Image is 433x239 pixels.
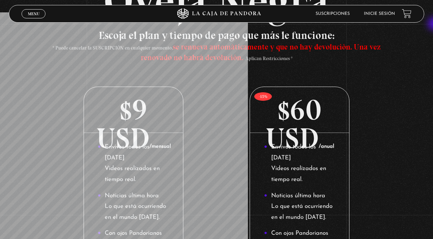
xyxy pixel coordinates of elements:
a: Inicie sesión [364,12,395,16]
a: View your shopping cart [402,9,411,18]
p: $9 USD [84,87,183,133]
li: Envivos todos los [DATE] Videos realizados en tiempo real. [264,142,335,185]
p: $60 USD [250,87,349,133]
li: Envivos todos los [DATE] Videos realizados en tiempo real. [98,142,169,185]
h3: Escoja el plan y tiempo de pago que más le funcione: [50,30,383,62]
span: * Puede cancelar la SUSCRIPCIÓN en cualquier momento, - Aplican Restricciones * [53,45,381,62]
span: Menu [28,12,39,16]
span: Cerrar [25,17,42,22]
span: se renueva automáticamente y que no hay devolución. Una vez renovado no habrá devolución. [141,42,381,62]
li: Noticias última hora Lo que está ocurriendo en el mundo [DATE]. [98,191,169,223]
li: Noticias última hora Lo que está ocurriendo en el mundo [DATE]. [264,191,335,223]
a: Suscripciones [316,12,350,16]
